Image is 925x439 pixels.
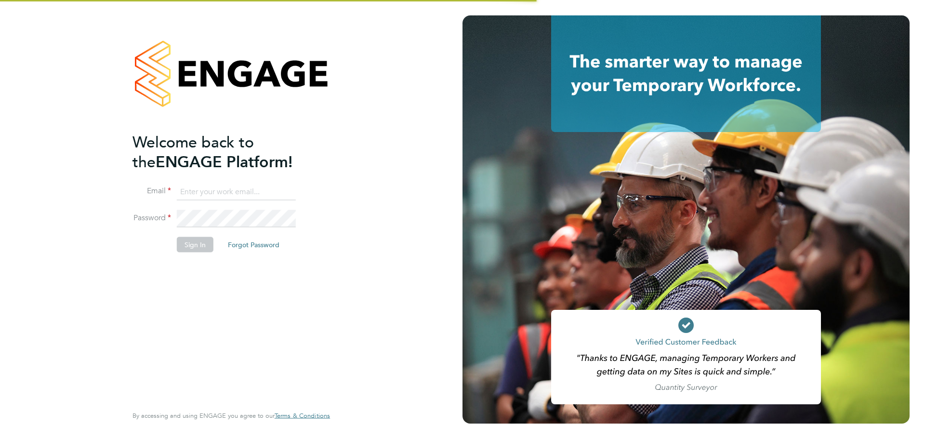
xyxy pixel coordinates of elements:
input: Enter your work email... [177,183,296,200]
button: Forgot Password [220,237,287,253]
span: By accessing and using ENGAGE you agree to our [132,412,330,420]
label: Email [132,186,171,196]
label: Password [132,213,171,223]
button: Sign In [177,237,213,253]
h2: ENGAGE Platform! [132,132,320,172]
span: Welcome back to the [132,133,254,171]
span: Terms & Conditions [275,412,330,420]
a: Terms & Conditions [275,412,330,420]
